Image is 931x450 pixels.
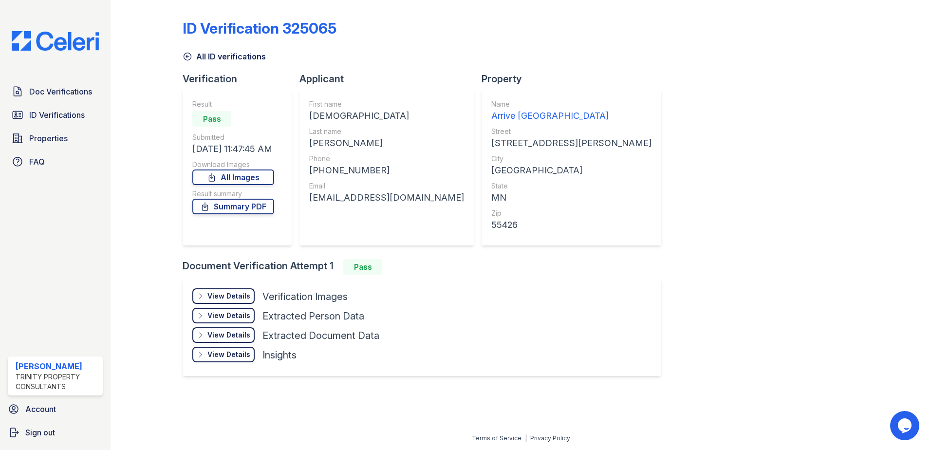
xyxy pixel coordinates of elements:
a: Terms of Service [472,434,521,442]
span: Doc Verifications [29,86,92,97]
div: MN [491,191,652,205]
div: Result summary [192,189,274,199]
span: ID Verifications [29,109,85,121]
div: Extracted Document Data [262,329,379,342]
a: All Images [192,169,274,185]
div: Pass [343,259,382,275]
div: Result [192,99,274,109]
img: CE_Logo_Blue-a8612792a0a2168367f1c8372b55b34899dd931a85d93a1a3d3e32e68fde9ad4.png [4,31,107,51]
div: Applicant [299,72,482,86]
span: Properties [29,132,68,144]
div: Verification [183,72,299,86]
div: City [491,154,652,164]
div: Extracted Person Data [262,309,364,323]
div: View Details [207,330,250,340]
div: Trinity Property Consultants [16,372,99,392]
div: [PERSON_NAME] [309,136,464,150]
a: Doc Verifications [8,82,103,101]
iframe: chat widget [890,411,921,440]
a: All ID verifications [183,51,266,62]
div: [DEMOGRAPHIC_DATA] [309,109,464,123]
a: ID Verifications [8,105,103,125]
div: [PHONE_NUMBER] [309,164,464,177]
div: Last name [309,127,464,136]
a: Sign out [4,423,107,442]
div: State [491,181,652,191]
a: Account [4,399,107,419]
a: Name Arrive [GEOGRAPHIC_DATA] [491,99,652,123]
div: Phone [309,154,464,164]
div: [GEOGRAPHIC_DATA] [491,164,652,177]
div: View Details [207,350,250,359]
div: First name [309,99,464,109]
div: Insights [262,348,297,362]
span: Account [25,403,56,415]
a: Summary PDF [192,199,274,214]
div: Pass [192,111,231,127]
div: Arrive [GEOGRAPHIC_DATA] [491,109,652,123]
div: Document Verification Attempt 1 [183,259,669,275]
div: Zip [491,208,652,218]
a: Privacy Policy [530,434,570,442]
span: FAQ [29,156,45,168]
div: View Details [207,291,250,301]
div: View Details [207,311,250,320]
div: Verification Images [262,290,348,303]
div: [STREET_ADDRESS][PERSON_NAME] [491,136,652,150]
div: Email [309,181,464,191]
div: Submitted [192,132,274,142]
div: [PERSON_NAME] [16,360,99,372]
div: Name [491,99,652,109]
div: Property [482,72,669,86]
div: [DATE] 11:47:45 AM [192,142,274,156]
div: Download Images [192,160,274,169]
a: FAQ [8,152,103,171]
div: ID Verification 325065 [183,19,336,37]
div: Street [491,127,652,136]
span: Sign out [25,427,55,438]
a: Properties [8,129,103,148]
div: | [525,434,527,442]
div: [EMAIL_ADDRESS][DOMAIN_NAME] [309,191,464,205]
div: 55426 [491,218,652,232]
